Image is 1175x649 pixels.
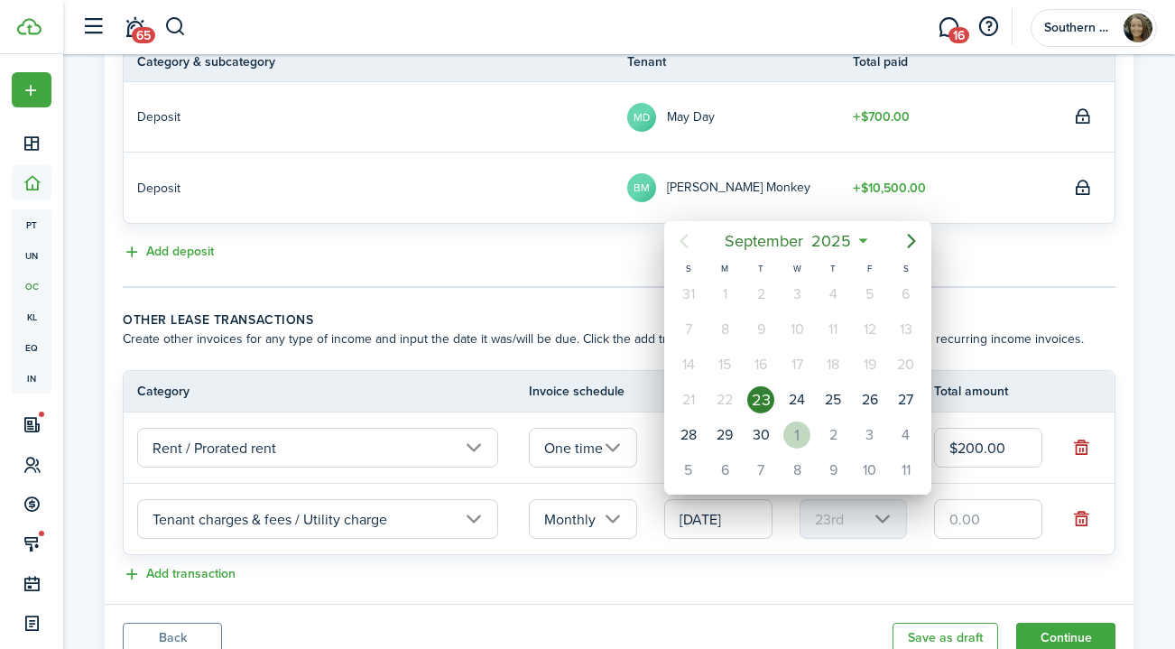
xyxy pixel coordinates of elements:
[819,386,847,413] div: Thursday, September 25, 2025
[893,457,920,484] div: Saturday, October 11, 2025
[893,422,920,449] div: Saturday, October 4, 2025
[819,316,847,343] div: Thursday, September 11, 2025
[707,261,743,276] div: M
[711,351,738,378] div: Monday, September 15, 2025
[819,281,847,308] div: Thursday, September 4, 2025
[856,351,884,378] div: Friday, September 19, 2025
[711,422,738,449] div: Monday, September 29, 2025
[852,261,888,276] div: F
[888,261,924,276] div: S
[783,351,810,378] div: Wednesday, September 17, 2025
[856,316,884,343] div: Friday, September 12, 2025
[783,422,810,449] div: Wednesday, October 1, 2025
[747,316,774,343] div: Tuesday, September 9, 2025
[783,386,810,413] div: Wednesday, September 24, 2025
[675,422,702,449] div: Sunday, September 28, 2025
[856,422,884,449] div: Friday, October 3, 2025
[675,316,702,343] div: Sunday, September 7, 2025
[893,386,920,413] div: Saturday, September 27, 2025
[675,351,702,378] div: Sunday, September 14, 2025
[747,422,774,449] div: Tuesday, September 30, 2025
[783,281,810,308] div: Wednesday, September 3, 2025
[819,422,847,449] div: Thursday, October 2, 2025
[856,281,884,308] div: Friday, September 5, 2025
[783,316,810,343] div: Wednesday, September 10, 2025
[711,281,738,308] div: Monday, September 1, 2025
[747,281,774,308] div: Tuesday, September 2, 2025
[747,351,774,378] div: Tuesday, September 16, 2025
[666,223,702,259] mbsc-button: Previous page
[856,386,884,413] div: Friday, September 26, 2025
[743,261,779,276] div: T
[893,223,930,259] mbsc-button: Next page
[675,281,702,308] div: Sunday, August 31, 2025
[819,457,847,484] div: Thursday, October 9, 2025
[893,351,920,378] div: Saturday, September 20, 2025
[711,316,738,343] div: Monday, September 8, 2025
[711,386,738,413] div: Monday, September 22, 2025
[714,225,863,257] mbsc-button: September2025
[815,261,851,276] div: T
[893,316,920,343] div: Saturday, September 13, 2025
[808,225,856,257] span: 2025
[893,281,920,308] div: Saturday, September 6, 2025
[747,386,774,413] div: Today, Tuesday, September 23, 2025
[671,261,707,276] div: S
[721,225,808,257] span: September
[711,457,738,484] div: Monday, October 6, 2025
[856,457,884,484] div: Friday, October 10, 2025
[779,261,815,276] div: W
[819,351,847,378] div: Thursday, September 18, 2025
[747,457,774,484] div: Tuesday, October 7, 2025
[783,457,810,484] div: Wednesday, October 8, 2025
[675,457,702,484] div: Sunday, October 5, 2025
[675,386,702,413] div: Sunday, September 21, 2025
